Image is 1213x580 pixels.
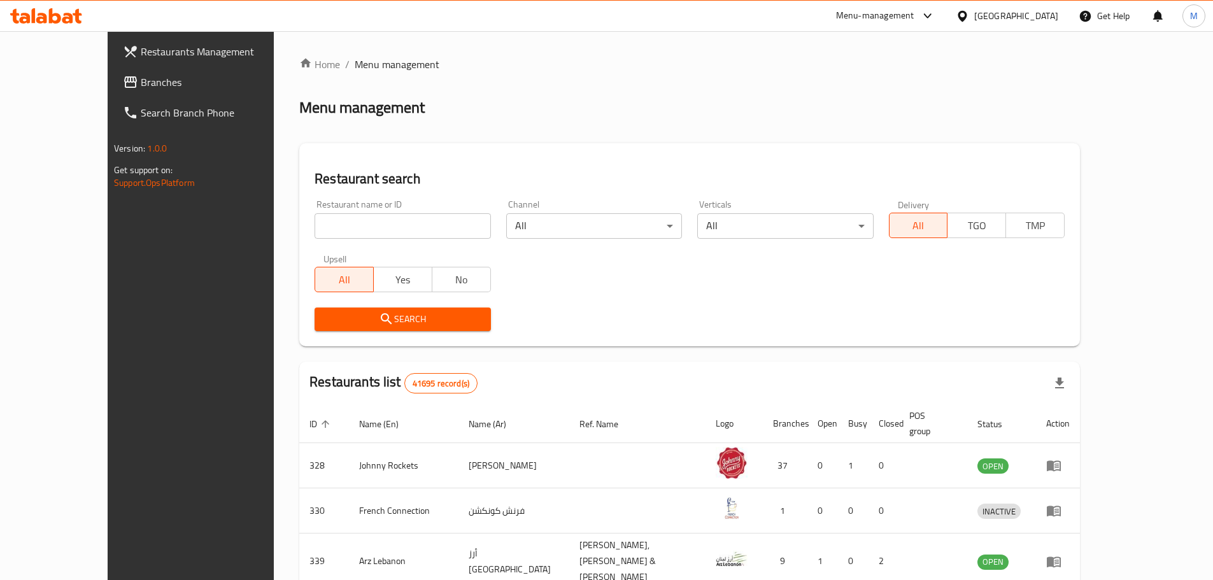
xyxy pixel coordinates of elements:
th: Busy [838,404,869,443]
span: Search Branch Phone [141,105,300,120]
h2: Menu management [299,97,425,118]
button: No [432,267,491,292]
button: Yes [373,267,432,292]
h2: Restaurants list [309,372,478,393]
th: Closed [869,404,899,443]
td: 0 [869,443,899,488]
div: Menu [1046,458,1070,473]
span: INACTIVE [977,504,1021,519]
h2: Restaurant search [315,169,1065,188]
td: 0 [838,488,869,534]
img: Johnny Rockets [716,447,748,479]
div: All [697,213,873,239]
img: French Connection [716,492,748,524]
div: Menu [1046,554,1070,569]
span: Status [977,416,1019,432]
span: No [437,271,486,289]
div: Total records count [404,373,478,393]
span: 1.0.0 [147,140,167,157]
span: Restaurants Management [141,44,300,59]
span: Menu management [355,57,439,72]
button: Search [315,308,490,331]
td: فرنش كونكشن [458,488,569,534]
a: Search Branch Phone [113,97,310,128]
td: Johnny Rockets [349,443,458,488]
span: All [895,216,943,235]
td: 1 [838,443,869,488]
li: / [345,57,350,72]
span: All [320,271,369,289]
span: Version: [114,140,145,157]
div: Menu [1046,503,1070,518]
span: Branches [141,74,300,90]
div: [GEOGRAPHIC_DATA] [974,9,1058,23]
th: Branches [763,404,807,443]
span: 41695 record(s) [405,378,477,390]
button: All [315,267,374,292]
div: All [506,213,682,239]
a: Branches [113,67,310,97]
span: Ref. Name [579,416,635,432]
span: Search [325,311,480,327]
td: 0 [807,443,838,488]
th: Open [807,404,838,443]
span: Name (En) [359,416,415,432]
input: Search for restaurant name or ID.. [315,213,490,239]
th: Logo [706,404,763,443]
span: TGO [953,216,1001,235]
td: French Connection [349,488,458,534]
span: POS group [909,408,952,439]
span: OPEN [977,459,1009,474]
span: OPEN [977,555,1009,569]
a: Home [299,57,340,72]
label: Upsell [323,254,347,263]
th: Action [1036,404,1080,443]
button: All [889,213,948,238]
div: Menu-management [836,8,914,24]
a: Support.OpsPlatform [114,174,195,191]
td: 1 [763,488,807,534]
div: Export file [1044,368,1075,399]
span: Get support on: [114,162,173,178]
span: TMP [1011,216,1060,235]
td: 0 [807,488,838,534]
span: M [1190,9,1198,23]
button: TMP [1005,213,1065,238]
span: Name (Ar) [469,416,523,432]
td: [PERSON_NAME] [458,443,569,488]
a: Restaurants Management [113,36,310,67]
img: Arz Lebanon [716,543,748,575]
nav: breadcrumb [299,57,1080,72]
div: OPEN [977,555,1009,570]
span: ID [309,416,334,432]
td: 37 [763,443,807,488]
td: 328 [299,443,349,488]
button: TGO [947,213,1006,238]
td: 330 [299,488,349,534]
label: Delivery [898,200,930,209]
span: Yes [379,271,427,289]
td: 0 [869,488,899,534]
